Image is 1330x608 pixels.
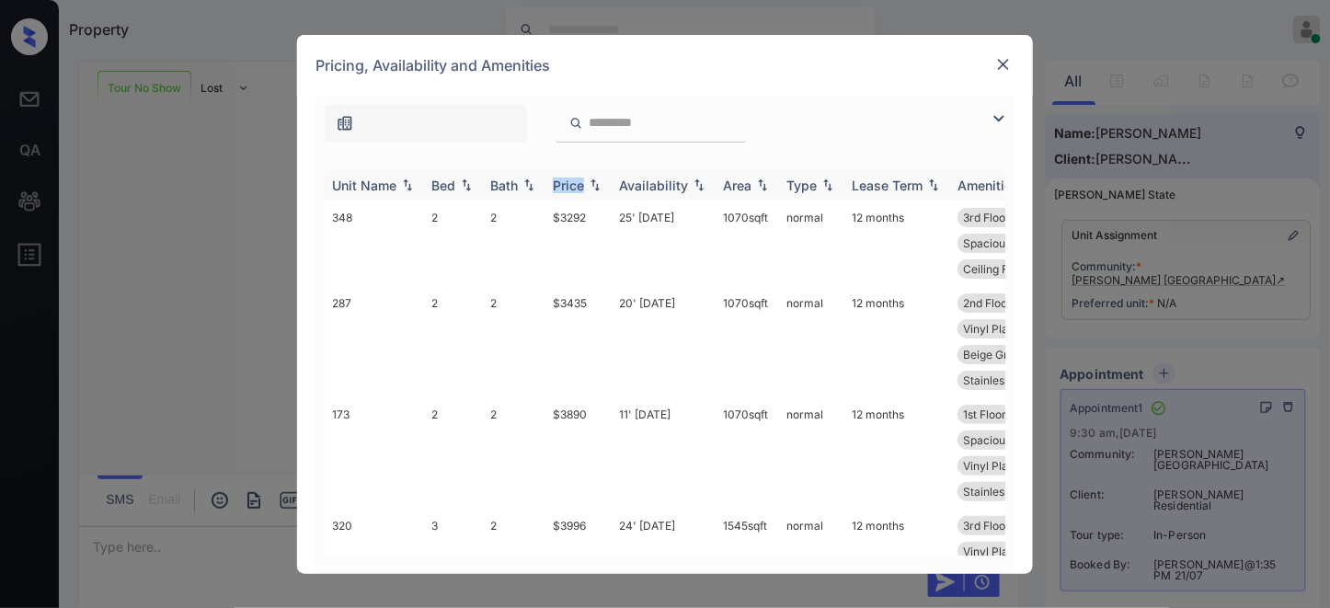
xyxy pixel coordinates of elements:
div: Type [786,178,817,193]
td: 12 months [844,509,950,594]
td: 173 [325,397,424,509]
span: 3rd Floor [963,211,1010,224]
div: Lease Term [852,178,923,193]
div: Area [723,178,751,193]
div: Bed [431,178,455,193]
div: Price [553,178,584,193]
td: 11' [DATE] [612,397,716,509]
div: Unit Name [332,178,396,193]
div: Pricing, Availability and Amenities [297,35,1033,96]
td: 12 months [844,201,950,286]
span: Vinyl Plank - N... [963,545,1049,558]
div: Bath [490,178,518,193]
td: 24' [DATE] [612,509,716,594]
img: icon-zuma [336,114,354,132]
td: 2 [483,509,545,594]
img: sorting [520,178,538,191]
span: 1st Floor [963,407,1006,421]
td: 348 [325,201,424,286]
td: 2 [483,397,545,509]
td: 2 [424,397,483,509]
img: sorting [819,178,837,191]
td: normal [779,201,844,286]
span: Stainless Steel... [963,485,1048,499]
td: 2 [483,286,545,397]
td: 12 months [844,286,950,397]
img: sorting [690,178,708,191]
img: icon-zuma [569,115,583,132]
div: Amenities [957,178,1019,193]
td: normal [779,509,844,594]
td: normal [779,286,844,397]
span: 2nd Floor [963,296,1012,310]
td: $3890 [545,397,612,509]
img: sorting [586,178,604,191]
td: $3292 [545,201,612,286]
img: sorting [753,178,772,191]
td: 20' [DATE] [612,286,716,397]
img: sorting [924,178,943,191]
td: normal [779,397,844,509]
td: 1070 sqft [716,286,779,397]
span: Ceiling Fan [963,262,1021,276]
td: 1545 sqft [716,509,779,594]
td: 287 [325,286,424,397]
img: sorting [398,178,417,191]
span: 3rd Floor [963,519,1010,533]
span: Stainless Steel... [963,373,1048,387]
td: $3435 [545,286,612,397]
td: 25' [DATE] [612,201,716,286]
td: 2 [424,286,483,397]
img: close [994,55,1013,74]
td: 2 [483,201,545,286]
img: icon-zuma [988,108,1010,130]
span: Vinyl Plank - N... [963,322,1049,336]
span: Spacious Closet [963,433,1047,447]
td: 1070 sqft [716,397,779,509]
td: 3 [424,509,483,594]
td: $3996 [545,509,612,594]
div: Availability [619,178,688,193]
span: Vinyl Plank - R... [963,459,1048,473]
td: 2 [424,201,483,286]
span: Beige Granite C... [963,348,1053,361]
img: sorting [457,178,476,191]
td: 12 months [844,397,950,509]
span: Spacious Closet [963,236,1047,250]
td: 320 [325,509,424,594]
td: 1070 sqft [716,201,779,286]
